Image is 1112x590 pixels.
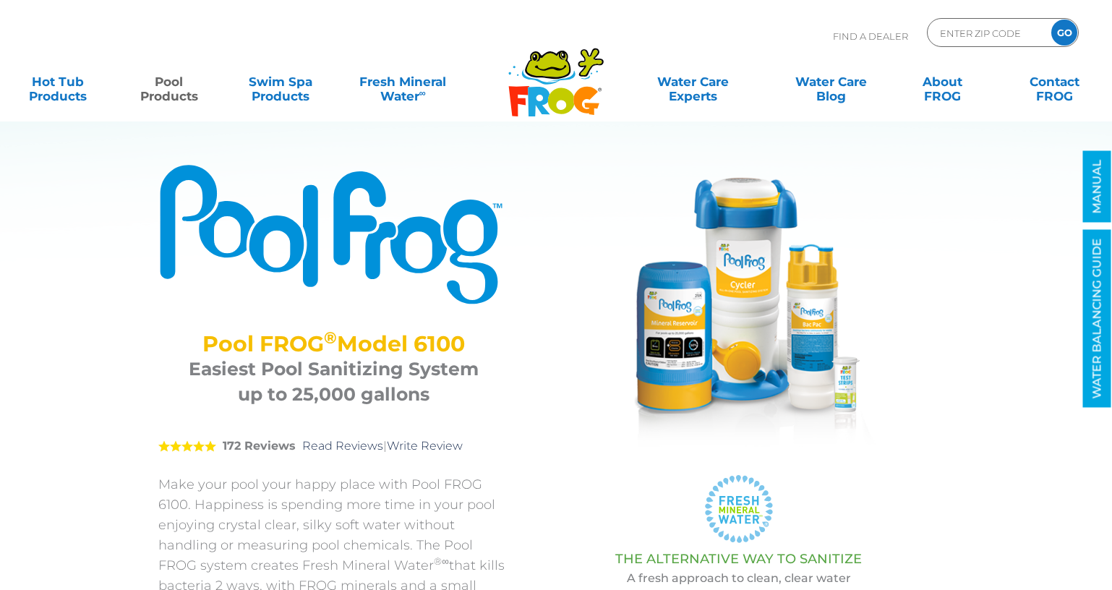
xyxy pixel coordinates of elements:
[833,18,908,54] p: Find A Dealer
[788,67,875,96] a: Water CareBlog
[176,331,491,356] h2: Pool FROG Model 6100
[158,440,216,452] span: 5
[324,328,337,348] sup: ®
[302,439,383,453] a: Read Reviews
[545,552,932,566] h3: THE ALTERNATIVE WAY TO SANITIZE
[348,67,457,96] a: Fresh MineralWater∞
[223,439,296,453] strong: 172 Reviews
[14,67,101,96] a: Hot TubProducts
[158,163,509,306] img: Product Logo
[387,439,463,453] a: Write Review
[1011,67,1098,96] a: ContactFROG
[126,67,213,96] a: PoolProducts
[1051,20,1077,46] input: GO
[623,67,764,96] a: Water CareExperts
[237,67,324,96] a: Swim SpaProducts
[158,418,509,474] div: |
[899,67,986,96] a: AboutFROG
[500,29,612,117] img: Frog Products Logo
[1083,151,1111,223] a: MANUAL
[1083,230,1111,408] a: WATER BALANCING GUIDE
[419,87,426,98] sup: ∞
[176,356,491,407] h3: Easiest Pool Sanitizing System up to 25,000 gallons
[434,555,449,567] sup: ®∞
